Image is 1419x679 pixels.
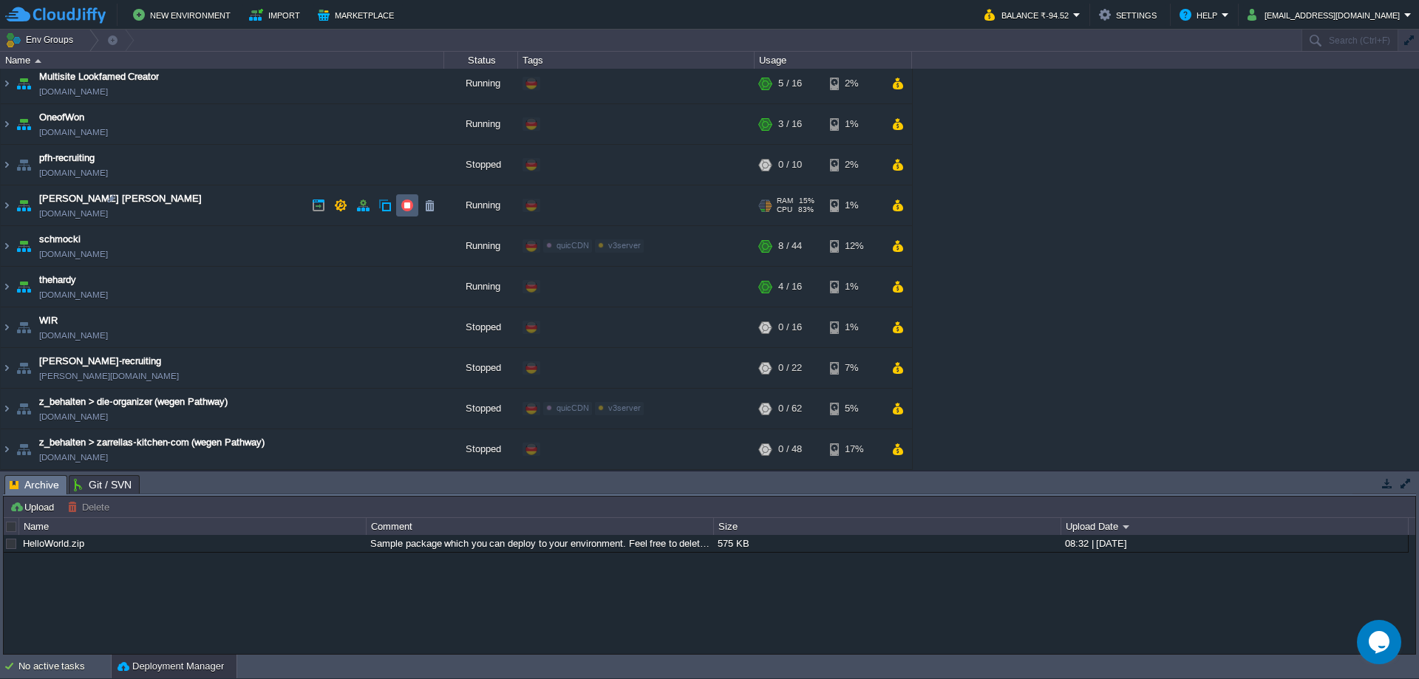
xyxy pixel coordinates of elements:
div: Stopped [444,145,518,185]
div: 4 / 16 [778,267,802,307]
button: Deployment Manager [118,659,224,674]
span: v3server [608,403,641,412]
img: AMDAwAAAACH5BAEAAAAALAAAAAABAAEAAAICRAEAOw== [1,185,13,225]
div: 5 / 16 [778,64,802,103]
img: AMDAwAAAACH5BAEAAAAALAAAAAABAAEAAAICRAEAOw== [1,104,13,144]
div: 2% [830,145,878,185]
a: [PERSON_NAME]-recruiting [39,354,161,369]
button: Upload [10,500,58,513]
div: 7% [830,348,878,388]
div: Stopped [444,348,518,388]
img: AMDAwAAAACH5BAEAAAAALAAAAAABAAEAAAICRAEAOw== [13,104,34,144]
div: Stopped [444,429,518,469]
span: 83% [798,205,814,214]
a: schmocki [39,232,81,247]
button: Import [249,6,304,24]
div: Size [715,518,1061,535]
img: AMDAwAAAACH5BAEAAAAALAAAAAABAAEAAAICRAEAOw== [1,348,13,388]
div: 0 / 62 [778,389,802,429]
a: [DOMAIN_NAME] [39,450,108,465]
div: No active tasks [18,655,111,678]
div: Running [444,267,518,307]
div: 1% [830,267,878,307]
div: 1% [830,104,878,144]
img: CloudJiffy [5,6,106,24]
div: Running [444,226,518,266]
div: Name [1,52,443,69]
div: Upload Date [1062,518,1408,535]
div: 0 / 16 [778,307,802,347]
div: 0 / 22 [778,348,802,388]
img: AMDAwAAAACH5BAEAAAAALAAAAAABAAEAAAICRAEAOw== [13,348,34,388]
button: Env Groups [5,30,78,50]
button: [EMAIL_ADDRESS][DOMAIN_NAME] [1248,6,1404,24]
span: quicCDN [557,403,589,412]
span: Git / SVN [74,476,132,494]
span: Archive [10,476,59,494]
img: AMDAwAAAACH5BAEAAAAALAAAAAABAAEAAAICRAEAOw== [13,185,34,225]
span: quicCDN [557,241,589,250]
a: WIR [39,313,58,328]
img: AMDAwAAAACH5BAEAAAAALAAAAAABAAEAAAICRAEAOw== [13,226,34,266]
a: z_behalten > die-organizer (wegen Pathway) [39,395,228,409]
div: Stopped [444,307,518,347]
button: Balance ₹-94.52 [984,6,1073,24]
iframe: chat widget [1357,620,1404,664]
div: 12% [830,226,878,266]
img: AMDAwAAAACH5BAEAAAAALAAAAAABAAEAAAICRAEAOw== [1,226,13,266]
a: [DOMAIN_NAME] [39,125,108,140]
a: [PERSON_NAME] [PERSON_NAME] [39,191,202,206]
div: 5% [830,389,878,429]
img: AMDAwAAAACH5BAEAAAAALAAAAAABAAEAAAICRAEAOw== [1,389,13,429]
a: pfh-recruiting [39,151,95,166]
div: Usage [755,52,911,69]
img: AMDAwAAAACH5BAEAAAAALAAAAAABAAEAAAICRAEAOw== [35,59,41,63]
div: Stopped [444,389,518,429]
div: 8 / 44 [778,226,802,266]
img: AMDAwAAAACH5BAEAAAAALAAAAAABAAEAAAICRAEAOw== [13,429,34,469]
div: 3 / 16 [778,104,802,144]
div: Comment [367,518,713,535]
a: Multisite Lookfamed Creator [39,69,159,84]
div: 575 KB [714,535,1060,552]
img: AMDAwAAAACH5BAEAAAAALAAAAAABAAEAAAICRAEAOw== [1,429,13,469]
div: Sample package which you can deploy to your environment. Feel free to delete and upload a package... [367,535,712,552]
div: 17% [830,429,878,469]
a: [DOMAIN_NAME] [39,206,108,221]
a: OneofWon [39,110,84,125]
a: [DOMAIN_NAME] [39,328,108,343]
img: AMDAwAAAACH5BAEAAAAALAAAAAABAAEAAAICRAEAOw== [1,145,13,185]
img: AMDAwAAAACH5BAEAAAAALAAAAAABAAEAAAICRAEAOw== [1,64,13,103]
div: 2% [830,64,878,103]
img: AMDAwAAAACH5BAEAAAAALAAAAAABAAEAAAICRAEAOw== [1,267,13,307]
a: [DOMAIN_NAME] [39,409,108,424]
img: AMDAwAAAACH5BAEAAAAALAAAAAABAAEAAAICRAEAOw== [13,145,34,185]
a: [DOMAIN_NAME] [39,84,108,99]
div: Name [20,518,366,535]
div: Running [444,64,518,103]
div: Running [444,185,518,225]
a: [DOMAIN_NAME] [39,166,108,180]
button: Settings [1099,6,1161,24]
div: 1% [830,307,878,347]
div: 0 / 48 [778,429,802,469]
div: 0 / 10 [778,145,802,185]
img: AMDAwAAAACH5BAEAAAAALAAAAAABAAEAAAICRAEAOw== [13,267,34,307]
a: [DOMAIN_NAME] [39,247,108,262]
a: [DOMAIN_NAME] [39,287,108,302]
span: 15% [799,197,814,205]
span: CPU [777,205,792,214]
a: HelloWorld.zip [23,538,84,549]
a: z_behalten > zarrellas-kitchen-com (wegen Pathway) [39,435,265,450]
span: v3server [608,241,641,250]
div: 08:32 | [DATE] [1061,535,1407,552]
a: [PERSON_NAME][DOMAIN_NAME] [39,369,179,383]
span: RAM [777,197,793,205]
